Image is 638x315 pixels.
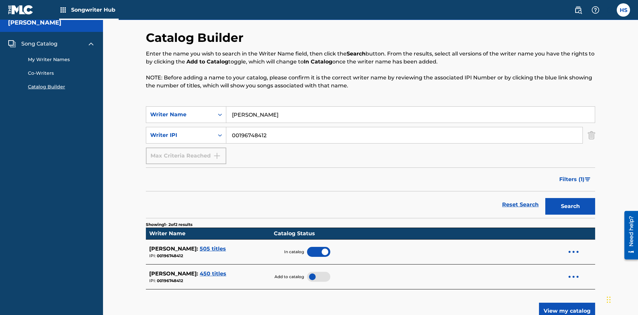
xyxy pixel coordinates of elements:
iframe: Chat Widget [605,283,638,315]
iframe: Resource Center [619,208,638,263]
div: Writer IPI [150,131,210,139]
a: My Writer Names [28,56,95,63]
img: help [591,6,599,14]
span: Songwriter Hub [71,6,119,14]
span: [PERSON_NAME] : [149,270,198,277]
strong: Search [347,51,366,57]
span: Add to catalog [274,274,304,280]
div: 00196748412 [149,278,270,284]
a: Reset Search [499,197,542,212]
span: [PERSON_NAME] : [149,246,198,252]
strong: Add to Catalog [186,58,228,65]
p: Enter the name you wish to search in the Writer Name field, then click the button. From the resul... [146,50,595,66]
div: Drag [607,290,611,310]
img: Song Catalog [8,40,16,48]
form: Search Form [146,106,595,218]
td: Catalog Status [270,228,549,240]
img: filter [585,177,590,181]
img: Top Rightsholders [59,6,67,14]
a: Song CatalogSong Catalog [8,40,57,48]
a: Catalog Builder [28,83,95,90]
button: Filters (1) [555,171,595,188]
td: Writer Name [146,228,270,240]
a: Public Search [572,3,585,17]
h2: Catalog Builder [146,30,247,45]
img: Delete Criterion [588,127,595,144]
strong: In Catalog [304,58,332,65]
div: User Menu [617,3,630,17]
span: 450 titles [200,270,226,277]
span: Song Catalog [21,40,57,48]
img: search [574,6,582,14]
span: 505 titles [200,246,226,252]
span: In catalog [284,249,304,255]
span: IPI: [149,278,156,283]
div: Help [589,3,602,17]
div: Notifications [606,7,613,13]
a: Co-Writers [28,70,95,77]
span: Filters ( 1 ) [559,175,585,183]
img: expand [87,40,95,48]
div: 00196748412 [149,253,270,259]
p: NOTE: Before adding a name to your catalog, please confirm it is the correct writer name by revie... [146,74,595,90]
img: MLC Logo [8,5,34,15]
span: IPI: [149,253,156,258]
p: Showing 1 - 2 of 2 results [146,222,192,228]
button: Search [545,198,595,215]
h5: Lorna Singerton [8,19,61,27]
div: Writer Name [150,111,210,119]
